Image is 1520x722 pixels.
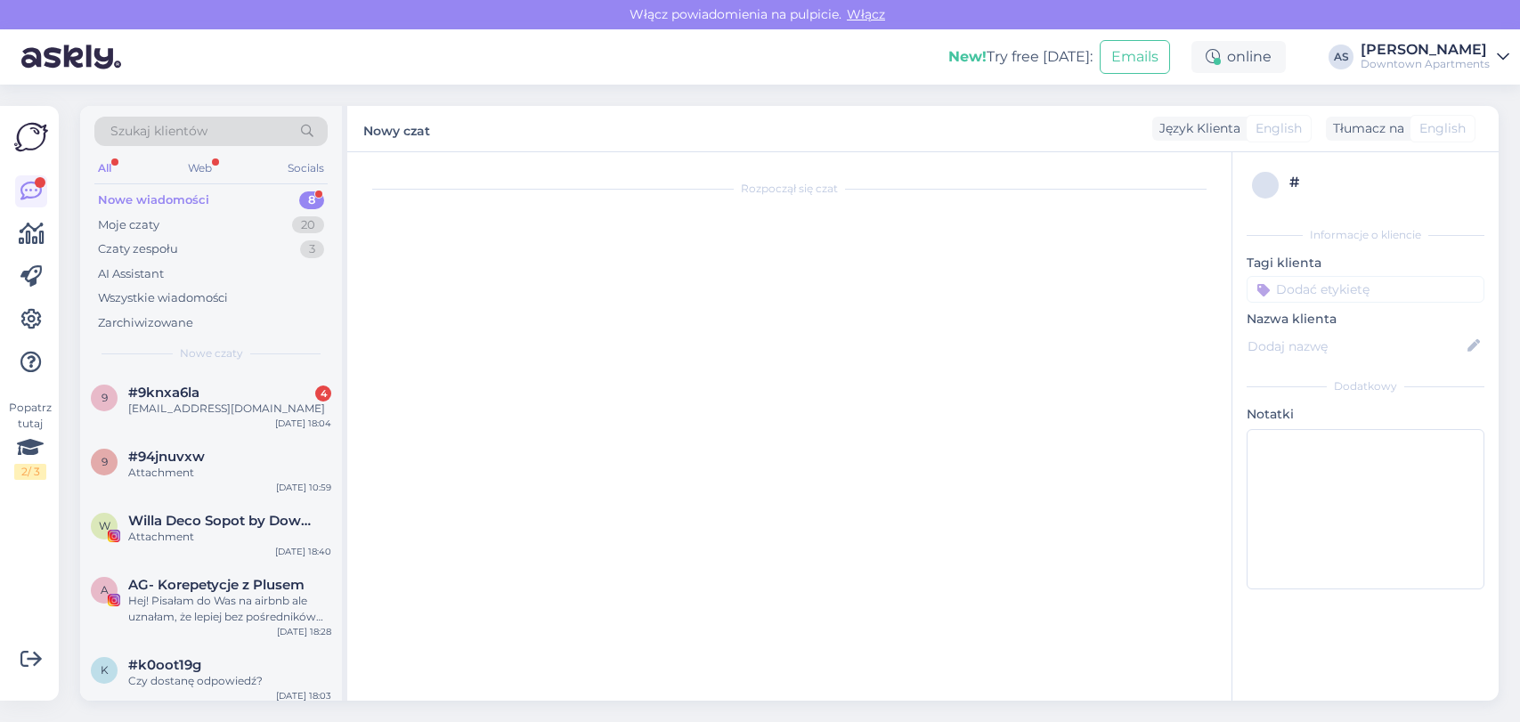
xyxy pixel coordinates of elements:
[277,625,331,638] div: [DATE] 18:28
[1247,378,1484,394] div: Dodatkowy
[299,191,324,209] div: 8
[98,216,159,234] div: Moje czaty
[1248,337,1464,356] input: Dodaj nazwę
[276,689,331,702] div: [DATE] 18:03
[948,48,987,65] b: New!
[128,465,331,481] div: Attachment
[1191,41,1286,73] div: online
[1247,310,1484,329] p: Nazwa klienta
[1419,119,1466,138] span: English
[110,122,207,141] span: Szukaj klientów
[184,157,215,180] div: Web
[102,455,108,468] span: 9
[1361,57,1490,71] div: Downtown Apartments
[1247,276,1484,303] input: Dodać etykietę
[1247,227,1484,243] div: Informacje o kliencie
[300,240,324,258] div: 3
[98,314,193,332] div: Zarchiwizowane
[14,464,46,480] div: 2 / 3
[128,577,305,593] span: AG- Korepetycje z Plusem
[1326,119,1404,138] div: Tłumacz na
[315,385,331,402] div: 4
[1289,172,1479,193] div: #
[180,345,243,361] span: Nowe czaty
[841,6,890,22] span: Włącz
[1247,254,1484,272] p: Tagi klienta
[14,120,48,154] img: Askly Logo
[128,593,331,625] div: Hej! Pisałam do Was na airbnb ale uznałam, że lepiej bez pośredników bo na stronie macie lepsze c...
[101,583,109,596] span: A
[102,391,108,404] span: 9
[365,181,1214,197] div: Rozpoczął się czat
[98,191,209,209] div: Nowe wiadomości
[1152,119,1240,138] div: Język Klienta
[98,289,228,307] div: Wszystkie wiadomości
[128,513,313,529] span: Willa Deco Sopot by Downtown Apartments
[1361,43,1509,71] a: [PERSON_NAME]Downtown Apartments
[98,265,164,283] div: AI Assistant
[99,519,110,532] span: W
[14,400,46,480] div: Popatrz tutaj
[1247,405,1484,424] p: Notatki
[292,216,324,234] div: 20
[1256,119,1302,138] span: English
[94,157,115,180] div: All
[101,663,109,677] span: k
[128,449,205,465] span: #94jnuvxw
[1361,43,1490,57] div: [PERSON_NAME]
[363,117,430,141] label: Nowy czat
[98,240,178,258] div: Czaty zespołu
[128,529,331,545] div: Attachment
[128,657,201,673] span: #k0oot19g
[275,417,331,430] div: [DATE] 18:04
[275,545,331,558] div: [DATE] 18:40
[128,401,331,417] div: [EMAIL_ADDRESS][DOMAIN_NAME]
[128,673,331,689] div: Czy dostanę odpowiedź?
[276,481,331,494] div: [DATE] 10:59
[284,157,328,180] div: Socials
[948,46,1093,68] div: Try free [DATE]:
[128,385,199,401] span: #9knxa6la
[1100,40,1170,74] button: Emails
[1329,45,1353,69] div: AS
